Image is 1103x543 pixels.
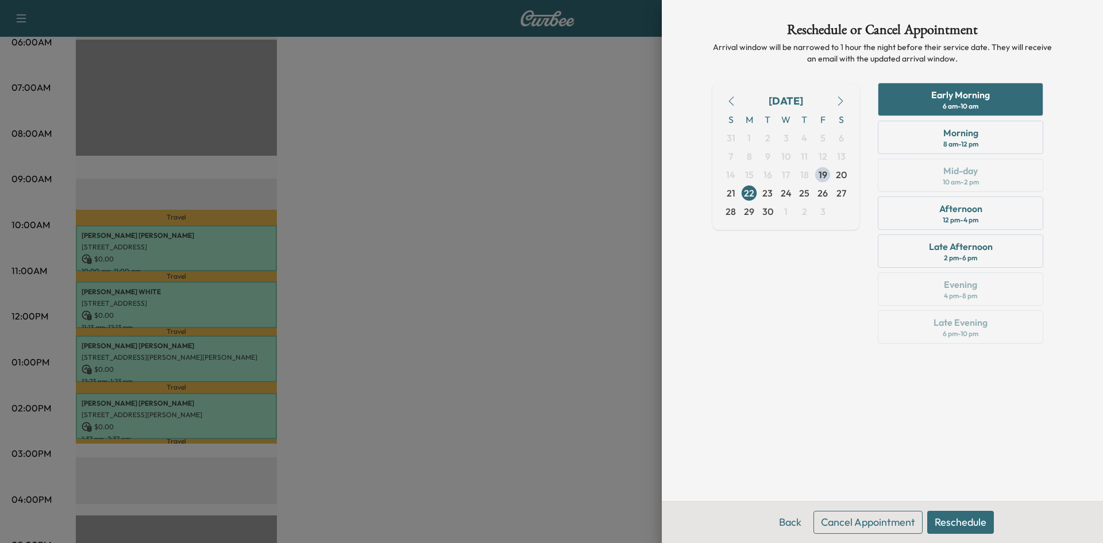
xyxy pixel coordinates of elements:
div: Afternoon [939,202,982,215]
button: Cancel Appointment [813,511,923,534]
span: M [740,110,758,129]
span: W [777,110,795,129]
span: 21 [727,186,735,200]
button: Back [772,511,809,534]
span: 25 [799,186,809,200]
span: 17 [782,168,790,182]
span: 24 [781,186,792,200]
span: 30 [762,205,773,218]
span: 15 [745,168,754,182]
button: Reschedule [927,511,994,534]
span: 13 [837,149,846,163]
div: Morning [943,126,978,140]
span: 2 [765,131,770,145]
span: 5 [820,131,826,145]
span: 28 [726,205,736,218]
span: 22 [744,186,754,200]
div: [DATE] [769,93,803,109]
span: T [758,110,777,129]
span: S [832,110,850,129]
div: 2 pm - 6 pm [944,253,977,263]
span: 11 [801,149,808,163]
span: 31 [727,131,735,145]
p: Arrival window will be narrowed to 1 hour the night before their service date. They will receive ... [712,41,1052,64]
span: 6 [839,131,844,145]
div: 8 am - 12 pm [943,140,978,149]
span: 18 [800,168,809,182]
div: 6 am - 10 am [943,102,978,111]
span: 1 [784,205,788,218]
span: S [722,110,740,129]
span: F [813,110,832,129]
span: 12 [819,149,827,163]
span: 2 [802,205,807,218]
div: Early Morning [931,88,990,102]
span: 23 [762,186,773,200]
span: 27 [836,186,846,200]
span: 3 [820,205,826,218]
span: 4 [801,131,807,145]
span: 8 [747,149,752,163]
span: 20 [836,168,847,182]
span: 9 [765,149,770,163]
span: 19 [819,168,827,182]
h1: Reschedule or Cancel Appointment [712,23,1052,41]
span: 1 [747,131,751,145]
span: 26 [817,186,828,200]
span: 7 [728,149,733,163]
div: Late Afternoon [929,240,993,253]
span: 3 [784,131,789,145]
div: 12 pm - 4 pm [943,215,978,225]
span: 10 [781,149,790,163]
span: T [795,110,813,129]
span: 29 [744,205,754,218]
span: 16 [763,168,772,182]
span: 14 [726,168,735,182]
